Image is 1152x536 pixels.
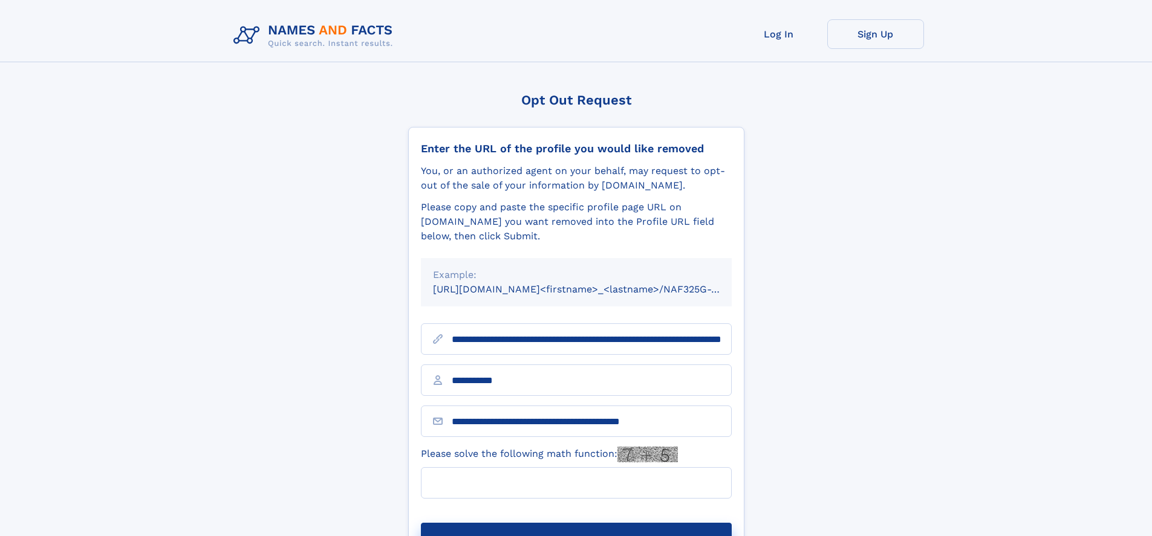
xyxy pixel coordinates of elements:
[731,19,827,49] a: Log In
[433,283,755,295] small: [URL][DOMAIN_NAME]<firstname>_<lastname>/NAF325G-xxxxxxxx
[421,447,678,462] label: Please solve the following math function:
[421,142,732,155] div: Enter the URL of the profile you would like removed
[421,200,732,244] div: Please copy and paste the specific profile page URL on [DOMAIN_NAME] you want removed into the Pr...
[421,164,732,193] div: You, or an authorized agent on your behalf, may request to opt-out of the sale of your informatio...
[827,19,924,49] a: Sign Up
[229,19,403,52] img: Logo Names and Facts
[408,92,744,108] div: Opt Out Request
[433,268,720,282] div: Example:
